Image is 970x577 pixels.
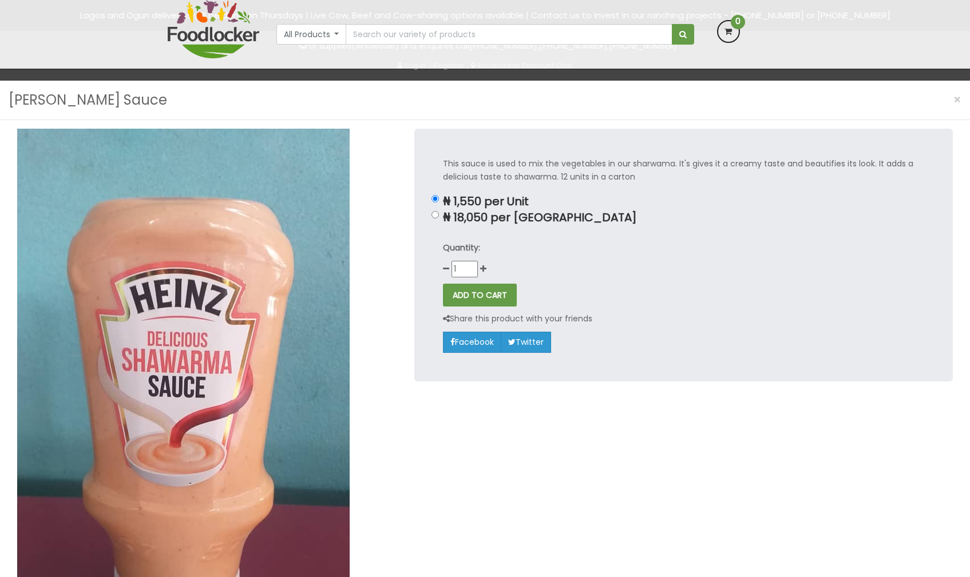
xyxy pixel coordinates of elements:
[276,24,347,45] button: All Products
[443,332,501,352] a: Facebook
[948,88,967,112] button: Close
[443,211,924,224] p: ₦ 18,050 per [GEOGRAPHIC_DATA]
[443,157,924,184] p: This sauce is used to mix the vegetables in our sharwama. It's gives it a creamy taste and beauti...
[953,91,961,108] span: ×
[346,24,672,45] input: Search our variety of products
[443,284,517,307] button: ADD TO CART
[431,195,439,202] input: ₦ 1,550 per Unit
[501,332,551,352] a: Twitter
[9,89,167,111] h3: [PERSON_NAME] Sauce
[443,242,480,253] strong: Quantity:
[443,195,924,208] p: ₦ 1,550 per Unit
[731,15,745,29] span: 0
[443,312,592,325] p: Share this product with your friends
[431,211,439,218] input: ₦ 18,050 per [GEOGRAPHIC_DATA]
